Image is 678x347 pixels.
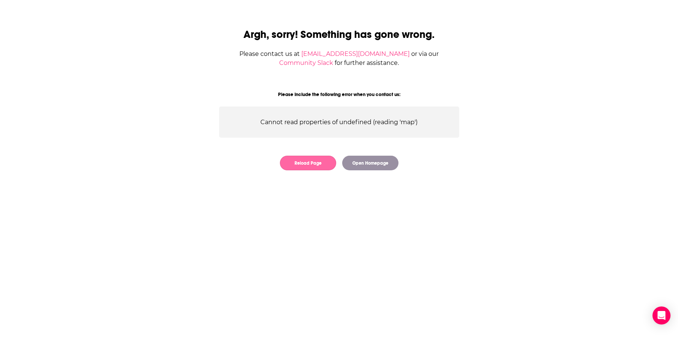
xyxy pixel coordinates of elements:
a: [EMAIL_ADDRESS][DOMAIN_NAME] [301,50,410,57]
div: Open Intercom Messenger [652,306,670,324]
div: Please include the following error when you contact us: [219,92,459,98]
button: Open Homepage [342,156,398,170]
div: Please contact us at or via our for further assistance. [219,50,459,68]
div: Cannot read properties of undefined (reading 'map') [219,107,459,138]
a: Community Slack [279,59,333,66]
button: Reload Page [280,156,336,170]
h2: Argh, sorry! Something has gone wrong. [219,28,459,41]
